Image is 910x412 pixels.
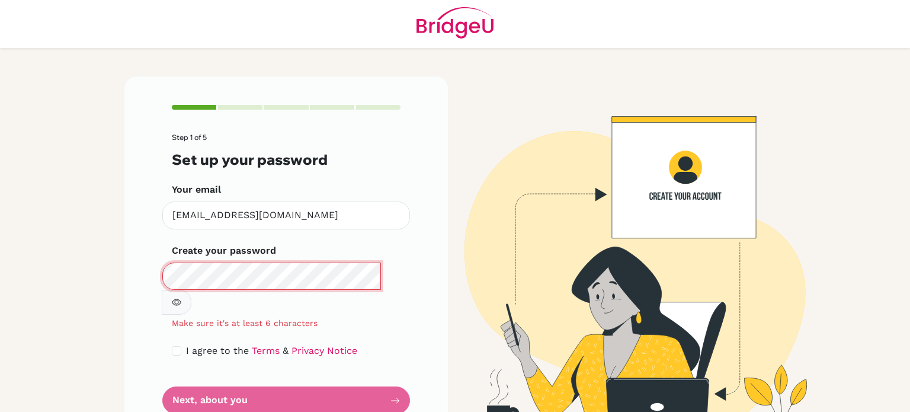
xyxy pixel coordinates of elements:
[172,151,400,168] h3: Set up your password
[186,345,249,356] span: I agree to the
[291,345,357,356] a: Privacy Notice
[172,183,221,197] label: Your email
[252,345,280,356] a: Terms
[283,345,289,356] span: &
[162,317,410,330] div: Make sure it's at least 6 characters
[162,202,410,229] input: Insert your email*
[172,133,207,142] span: Step 1 of 5
[172,244,276,258] label: Create your password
